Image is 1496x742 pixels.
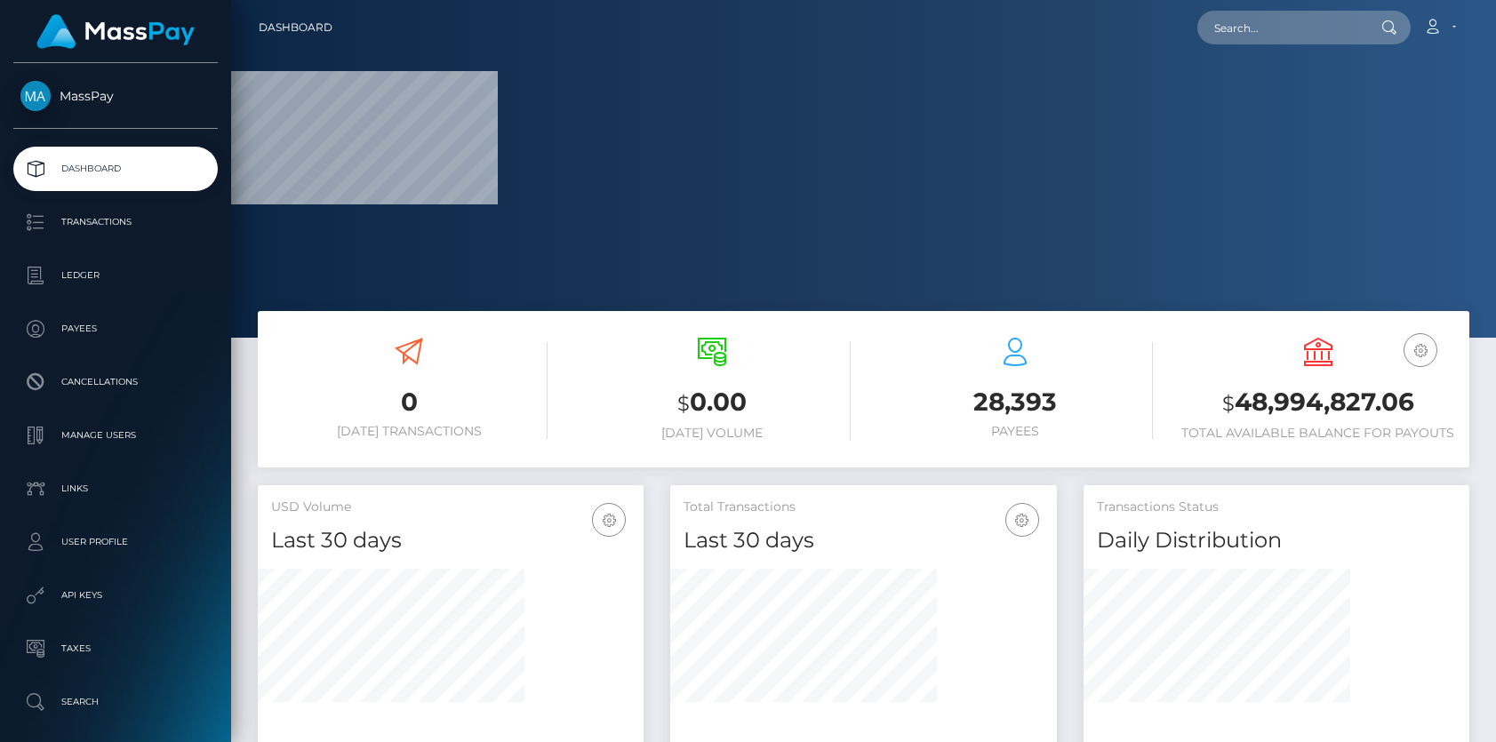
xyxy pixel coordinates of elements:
h6: Total Available Balance for Payouts [1180,426,1456,441]
p: Manage Users [20,422,211,449]
h3: 28,393 [877,385,1154,419]
h5: Transactions Status [1097,499,1456,516]
p: Taxes [20,635,211,662]
a: Dashboard [13,147,218,191]
h3: 0 [271,385,548,419]
a: Payees [13,307,218,351]
p: Search [20,689,211,715]
h5: USD Volume [271,499,630,516]
a: User Profile [13,520,218,564]
a: Ledger [13,253,218,298]
h6: Payees [877,424,1154,439]
p: Ledger [20,262,211,289]
p: Transactions [20,209,211,235]
a: Dashboard [259,9,332,46]
p: Payees [20,315,211,342]
a: Links [13,467,218,511]
a: API Keys [13,573,218,618]
small: $ [677,391,690,416]
a: Manage Users [13,413,218,458]
a: Taxes [13,626,218,671]
h5: Total Transactions [684,499,1043,516]
p: Links [20,475,211,502]
img: MassPay Logo [36,14,195,49]
h4: Last 30 days [684,525,1043,556]
a: Search [13,680,218,724]
h6: [DATE] Transactions [271,424,548,439]
p: Cancellations [20,369,211,395]
h4: Last 30 days [271,525,630,556]
p: User Profile [20,529,211,555]
span: MassPay [13,88,218,104]
small: $ [1222,391,1235,416]
p: Dashboard [20,156,211,182]
input: Search... [1197,11,1364,44]
h3: 0.00 [574,385,851,421]
p: API Keys [20,582,211,609]
h6: [DATE] Volume [574,426,851,441]
h4: Daily Distribution [1097,525,1456,556]
img: MassPay [20,81,51,111]
h3: 48,994,827.06 [1180,385,1456,421]
a: Transactions [13,200,218,244]
a: Cancellations [13,360,218,404]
